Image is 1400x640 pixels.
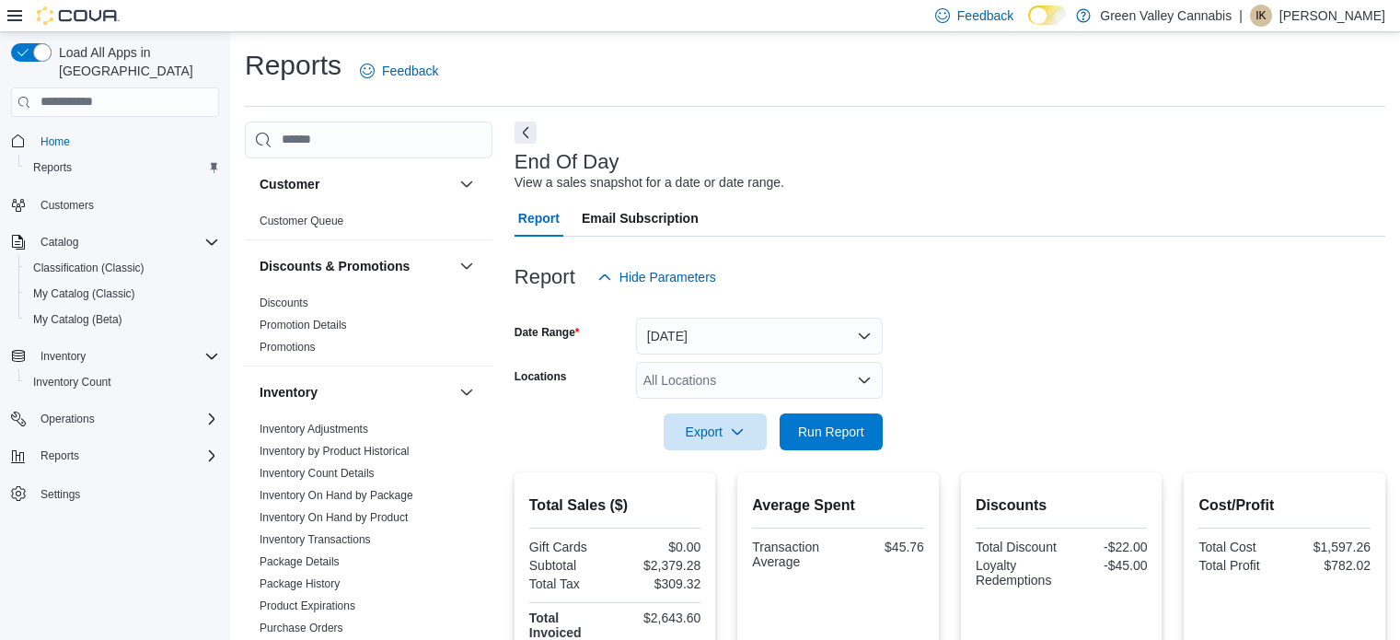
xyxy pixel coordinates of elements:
h3: Report [515,266,575,288]
a: Feedback [353,52,445,89]
div: Total Discount [976,540,1058,554]
span: Operations [33,408,219,430]
div: $2,643.60 [619,611,700,625]
span: Catalog [33,231,219,253]
span: Inventory [33,345,219,367]
span: Catalog [40,235,78,250]
span: Promotion Details [260,318,347,332]
span: Package Details [260,554,340,569]
span: Classification (Classic) [33,261,145,275]
h3: Inventory [260,383,318,401]
span: Inventory Count [26,371,219,393]
span: Inventory On Hand by Package [260,488,413,503]
nav: Complex example [11,121,219,555]
button: [DATE] [636,318,883,355]
button: Discounts & Promotions [260,257,452,275]
button: My Catalog (Beta) [18,307,226,332]
span: Export [675,413,756,450]
span: Reports [33,445,219,467]
span: My Catalog (Classic) [33,286,135,301]
div: $0.00 [619,540,700,554]
h2: Discounts [976,495,1148,517]
div: $1,597.26 [1289,540,1371,554]
button: Run Report [780,413,883,450]
a: Inventory On Hand by Product [260,511,408,524]
h2: Cost/Profit [1198,495,1371,517]
a: Settings [33,483,87,506]
div: View a sales snapshot for a date or date range. [515,173,784,192]
a: Package Details [260,555,340,568]
button: Open list of options [857,373,872,388]
a: Inventory On Hand by Package [260,489,413,502]
button: Inventory [260,383,452,401]
button: Customer [456,173,478,195]
div: $309.32 [619,576,700,591]
span: Email Subscription [582,200,699,237]
h3: Customer [260,175,319,193]
label: Locations [515,369,567,384]
h3: Discounts & Promotions [260,257,410,275]
a: Reports [26,157,79,179]
div: Isabella Ketchum [1250,5,1272,27]
div: Gift Cards [529,540,611,554]
button: My Catalog (Classic) [18,281,226,307]
span: Hide Parameters [619,268,716,286]
div: Transaction Average [752,540,834,569]
span: Customer Queue [260,214,343,228]
a: Classification (Classic) [26,257,152,279]
button: Discounts & Promotions [456,255,478,277]
p: Green Valley Cannabis [1100,5,1232,27]
span: Home [40,134,70,149]
span: Discounts [260,296,308,310]
a: Product Expirations [260,599,355,612]
span: Feedback [382,62,438,80]
span: My Catalog (Classic) [26,283,219,305]
label: Date Range [515,325,580,340]
div: $782.02 [1289,558,1371,573]
button: Reports [33,445,87,467]
a: Promotions [260,341,316,354]
div: Discounts & Promotions [245,292,492,366]
button: Inventory Count [18,369,226,395]
span: Inventory [40,349,86,364]
span: Purchase Orders [260,621,343,635]
p: [PERSON_NAME] [1279,5,1385,27]
div: $45.76 [842,540,924,554]
span: Run Report [798,423,864,441]
span: Customers [33,193,219,216]
a: Package History [260,577,340,590]
a: Purchase Orders [260,622,343,634]
p: | [1239,5,1243,27]
h3: End Of Day [515,151,619,173]
span: Product Expirations [260,599,355,613]
button: Customers [4,192,226,218]
a: Inventory Adjustments [260,423,368,436]
span: Operations [40,412,95,426]
button: Reports [4,443,226,469]
span: Inventory On Hand by Product [260,510,408,525]
a: My Catalog (Classic) [26,283,143,305]
a: Discounts [260,297,308,309]
span: Classification (Classic) [26,257,219,279]
div: Total Cost [1198,540,1280,554]
input: Dark Mode [1028,6,1067,25]
span: Load All Apps in [GEOGRAPHIC_DATA] [52,43,219,80]
span: Settings [33,482,219,505]
span: Inventory Count [33,375,111,390]
div: -$45.00 [1065,558,1147,573]
button: Hide Parameters [590,259,723,296]
button: Catalog [4,229,226,255]
button: Settings [4,480,226,506]
span: Reports [33,160,72,175]
a: Customers [33,194,101,216]
span: Settings [40,487,80,502]
button: Operations [4,406,226,432]
div: $2,379.28 [619,558,700,573]
a: Inventory Transactions [260,533,371,546]
span: Inventory by Product Historical [260,444,410,459]
span: Home [33,130,219,153]
span: Reports [26,157,219,179]
a: My Catalog (Beta) [26,308,130,331]
button: Next [515,122,537,144]
a: Home [33,131,77,153]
